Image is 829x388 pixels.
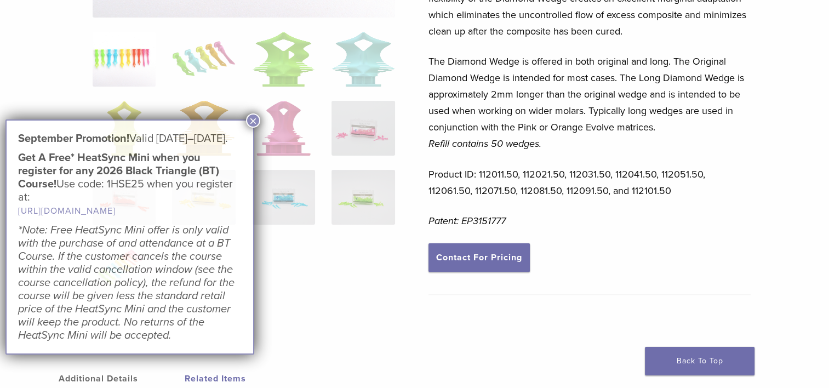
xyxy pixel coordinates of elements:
[174,101,235,156] img: Diamond Wedge and Long Diamond Wedge - Image 6
[18,151,219,191] strong: Get A Free* HeatSync Mini when you register for any 2026 Black Triangle (BT) Course!
[252,170,315,225] img: Diamond Wedge and Long Diamond Wedge - Image 11
[645,347,754,375] a: Back To Top
[331,101,395,156] img: Diamond Wedge and Long Diamond Wedge - Image 8
[428,215,506,227] em: Patent: EP3151777
[331,32,395,87] img: Diamond Wedge and Long Diamond Wedge - Image 4
[18,132,242,145] h5: Valid [DATE]–[DATE].
[256,101,311,156] img: Diamond Wedge and Long Diamond Wedge - Image 7
[252,32,315,87] img: Diamond Wedge and Long Diamond Wedge - Image 3
[172,32,235,87] img: Diamond Wedge and Long Diamond Wedge - Image 2
[428,53,751,152] p: The Diamond Wedge is offered in both original and long. The Original Diamond Wedge is intended fo...
[93,32,156,87] img: DSC_0187_v3-1920x1218-1-324x324.png
[105,101,144,156] img: Diamond Wedge and Long Diamond Wedge - Image 5
[331,170,395,225] img: Diamond Wedge and Long Diamond Wedge - Image 12
[428,243,530,272] a: Contact For Pricing
[18,224,235,342] em: *Note: Free HeatSync Mini offer is only valid with the purchase of and attendance at a BT Course....
[246,113,260,128] button: Close
[18,206,116,216] a: [URL][DOMAIN_NAME]
[18,132,129,145] strong: September Promotion!
[428,138,541,150] em: Refill contains 50 wedges.
[18,151,242,218] h5: Use code: 1HSE25 when you register at:
[428,166,751,199] p: Product ID: 112011.50, 112021.50, 112031.50, 112041.50, 112051.50, 112061.50, 112071.50, 112081.5...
